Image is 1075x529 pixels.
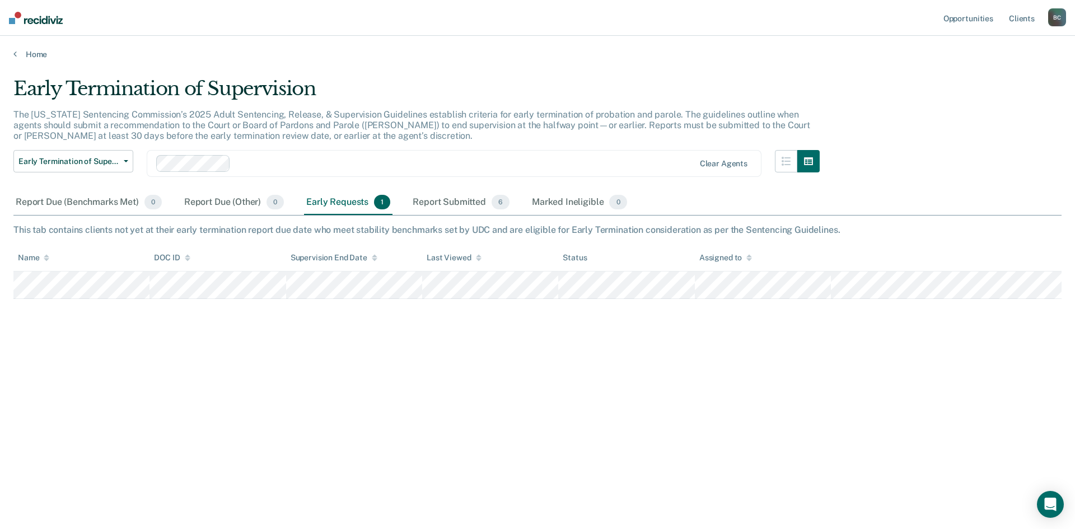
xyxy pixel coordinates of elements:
div: Report Due (Other)0 [182,190,286,215]
span: Early Termination of Supervision [18,157,119,166]
div: Status [563,253,587,263]
span: 6 [492,195,510,209]
div: Early Termination of Supervision [13,77,820,109]
span: 0 [609,195,627,209]
span: 1 [374,195,390,209]
span: 0 [267,195,284,209]
div: This tab contains clients not yet at their early termination report due date who meet stability b... [13,224,1062,235]
div: Assigned to [699,253,752,263]
div: Open Intercom Messenger [1037,491,1064,518]
div: B C [1048,8,1066,26]
div: Clear agents [700,159,747,168]
div: Report Submitted6 [410,190,512,215]
div: Report Due (Benchmarks Met)0 [13,190,164,215]
button: BC [1048,8,1066,26]
div: Supervision End Date [291,253,377,263]
div: Name [18,253,49,263]
span: 0 [144,195,162,209]
div: DOC ID [154,253,190,263]
div: Marked Ineligible0 [530,190,629,215]
button: Early Termination of Supervision [13,150,133,172]
img: Recidiviz [9,12,63,24]
div: Early Requests1 [304,190,392,215]
p: The [US_STATE] Sentencing Commission’s 2025 Adult Sentencing, Release, & Supervision Guidelines e... [13,109,810,141]
div: Last Viewed [427,253,481,263]
a: Home [13,49,1062,59]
